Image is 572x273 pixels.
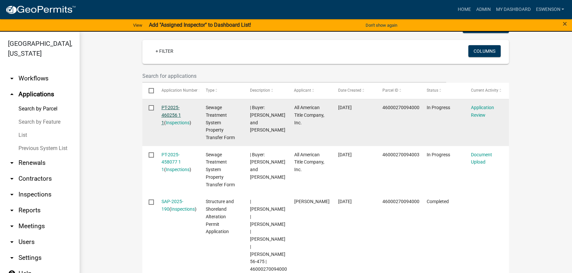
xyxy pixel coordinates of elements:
datatable-header-cell: Date Created [332,83,376,99]
span: 08/06/2025 [338,105,352,110]
button: Bulk Actions [463,21,509,33]
a: Application Review [471,105,494,118]
a: View [130,20,145,31]
div: ( ) [161,198,193,213]
span: | Buyer: Scott A Bohn and Darci L. Bohn [250,152,285,180]
button: Close [563,20,567,28]
span: 08/01/2025 [338,152,352,157]
span: | Buyer: Nick Torgerson and Chelsey Torgerson [250,105,285,133]
button: Don't show again [363,20,400,31]
a: + Filter [150,45,179,57]
span: All American Title Company, Inc. [294,152,324,172]
datatable-header-cell: Application Number [155,83,199,99]
span: Nicholas Adam Torgerson [294,199,329,204]
div: ( ) [161,151,193,173]
span: 46000270094000 [382,199,419,204]
button: Columns [468,45,501,57]
span: 05/11/2025 [338,199,352,204]
span: Description [250,88,270,93]
a: SAP-2025-190 [161,199,183,212]
i: arrow_drop_down [8,159,16,167]
span: × [563,19,567,28]
input: Search for applications [142,69,446,83]
datatable-header-cell: Select [142,83,155,99]
datatable-header-cell: Type [199,83,243,99]
span: Type [206,88,214,93]
a: eswenson [533,3,567,16]
i: arrow_drop_down [8,238,16,246]
a: My Dashboard [493,3,533,16]
span: Current Activity [471,88,498,93]
span: Status [427,88,438,93]
datatable-header-cell: Description [243,83,288,99]
span: In Progress [427,105,450,110]
span: Completed [427,199,449,204]
span: Structure and Shoreland Alteration Permit Application [206,199,234,234]
a: Home [455,3,473,16]
i: arrow_drop_down [8,222,16,230]
div: ( ) [161,104,193,126]
span: Parcel ID [382,88,398,93]
i: arrow_drop_down [8,254,16,262]
span: In Progress [427,152,450,157]
i: arrow_drop_down [8,206,16,214]
strong: Add "Assigned Inspector" to Dashboard List! [149,22,251,28]
span: Applicant [294,88,311,93]
datatable-header-cell: Parcel ID [376,83,420,99]
i: arrow_drop_up [8,90,16,98]
a: Document Upload [471,152,492,165]
a: Inspections [166,120,190,125]
i: arrow_drop_down [8,191,16,198]
i: arrow_drop_down [8,75,16,82]
span: Date Created [338,88,361,93]
i: arrow_drop_down [8,175,16,183]
a: Inspections [171,206,195,212]
span: Sewage Treatment System Property Transfer Form [206,105,235,140]
datatable-header-cell: Status [420,83,465,99]
datatable-header-cell: Applicant [288,83,332,99]
a: PT-2025-458077 1 1 [161,152,181,172]
datatable-header-cell: Current Activity [465,83,509,99]
a: PT-2025-460256 1 1 [161,105,181,125]
a: Inspections [166,167,190,172]
a: Admin [473,3,493,16]
span: 46000270094003 [382,152,419,157]
span: 46000270094000 [382,105,419,110]
span: Sewage Treatment System Property Transfer Form [206,152,235,187]
span: Application Number [161,88,197,93]
span: All American Title Company, Inc. [294,105,324,125]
